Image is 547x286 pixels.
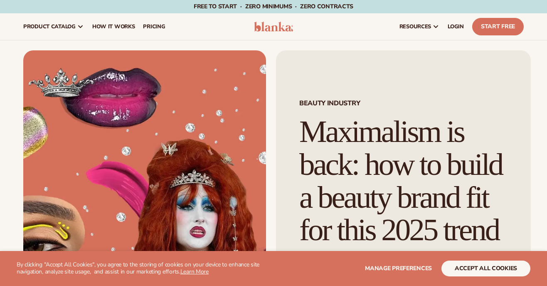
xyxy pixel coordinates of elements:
[472,18,524,35] a: Start Free
[23,23,76,30] span: product catalog
[444,13,468,40] a: LOGIN
[180,268,209,276] a: Learn More
[299,115,508,246] h1: Maximalism is back: how to build a beauty brand fit for this 2025 trend
[365,261,432,276] button: Manage preferences
[254,22,293,32] img: logo
[441,261,530,276] button: accept all cookies
[299,100,508,107] span: Beauty industry
[92,23,135,30] span: How It Works
[139,13,169,40] a: pricing
[365,264,432,272] span: Manage preferences
[143,23,165,30] span: pricing
[19,13,88,40] a: product catalog
[399,23,431,30] span: resources
[448,23,464,30] span: LOGIN
[88,13,139,40] a: How It Works
[17,261,264,276] p: By clicking "Accept All Cookies", you agree to the storing of cookies on your device to enhance s...
[395,13,444,40] a: resources
[194,2,353,10] span: Free to start · ZERO minimums · ZERO contracts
